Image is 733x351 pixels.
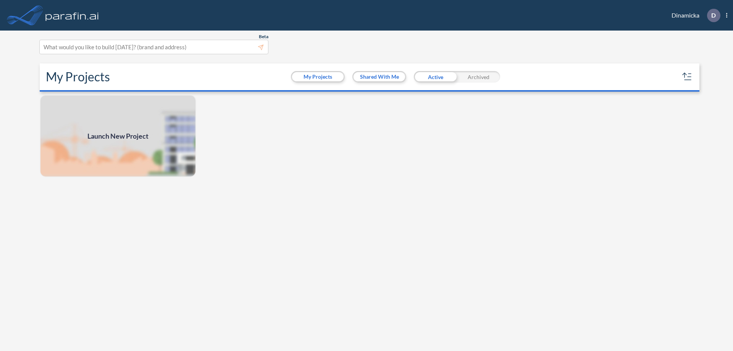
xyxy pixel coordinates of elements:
[44,8,100,23] img: logo
[40,95,196,177] a: Launch New Project
[292,72,344,81] button: My Projects
[660,9,727,22] div: Dinamicka
[46,70,110,84] h2: My Projects
[40,95,196,177] img: add
[354,72,405,81] button: Shared With Me
[457,71,500,82] div: Archived
[711,12,716,19] p: D
[87,131,149,141] span: Launch New Project
[414,71,457,82] div: Active
[681,71,693,83] button: sort
[259,34,268,40] span: Beta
